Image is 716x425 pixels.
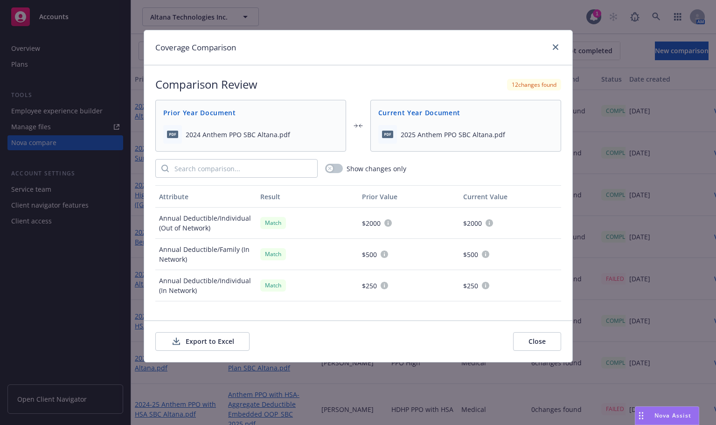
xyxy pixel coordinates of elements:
div: Match [260,248,286,260]
div: Prior Value [362,192,456,202]
span: Nova Assist [654,411,691,419]
a: close [550,42,561,53]
button: Result [257,185,358,208]
div: Match [260,217,286,229]
span: $500 [463,250,478,259]
div: Match [260,279,286,291]
h2: Comparison Review [155,77,257,92]
span: $250 [362,281,377,291]
span: Prior Year Document [163,108,338,118]
button: Nova Assist [635,406,699,425]
span: $2000 [463,218,482,228]
div: Current Value [463,192,557,202]
div: Result [260,192,355,202]
span: Current Year Document [378,108,553,118]
div: 12 changes found [507,79,561,91]
div: Annual Deductible/Family (Out of Network) [155,301,257,333]
svg: Search [161,165,169,172]
div: Annual Deductible/Individual (In Network) [155,270,257,301]
span: 2025 Anthem PPO SBC Altana.pdf [401,130,505,139]
button: Attribute [155,185,257,208]
div: Drag to move [635,407,647,425]
button: Close [513,332,561,351]
span: $2000 [362,218,381,228]
span: $250 [463,281,478,291]
div: Annual Deductible/Individual (Out of Network) [155,208,257,239]
div: Attribute [159,192,253,202]
h1: Coverage Comparison [155,42,236,54]
input: Search comparison... [169,160,317,177]
button: Prior Value [358,185,460,208]
button: Current Value [459,185,561,208]
span: Show changes only [347,164,406,174]
button: Export to Excel [155,332,250,351]
span: 2024 Anthem PPO SBC Altana.pdf [186,130,290,139]
div: Annual Deductible/Family (In Network) [155,239,257,270]
span: $500 [362,250,377,259]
